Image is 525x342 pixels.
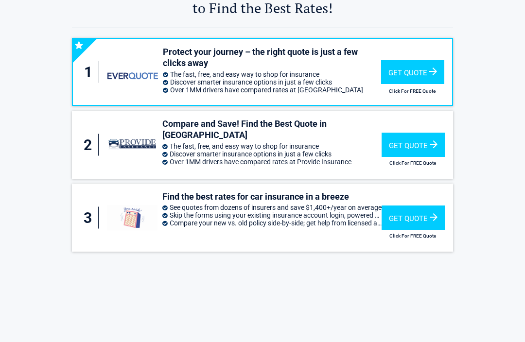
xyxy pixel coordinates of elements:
h3: Compare and Save! Find the Best Quote in [GEOGRAPHIC_DATA] [162,118,382,141]
li: Over 1MM drivers have compared rates at [GEOGRAPHIC_DATA] [163,86,381,94]
img: everquote's logo [107,72,157,79]
div: 2 [82,134,98,156]
div: 1 [83,61,99,83]
div: Get Quote [382,133,445,157]
img: provide-insurance's logo [107,133,157,157]
h3: Protect your journey – the right quote is just a few clicks away [163,46,381,69]
img: savvy's logo [107,205,157,230]
li: The fast, free, and easy way to shop for insurance [163,70,381,78]
li: Compare your new vs. old policy side-by-side; get help from licensed agents via phone, SMS, or email [162,219,382,227]
h2: Click For FREE Quote [381,88,443,94]
li: See quotes from dozens of insurers and save $1,400+/year on average [162,204,382,211]
h2: Click For FREE Quote [382,233,444,239]
div: 3 [82,207,98,229]
li: Discover smarter insurance options in just a few clicks [162,150,382,158]
li: Skip the forms using your existing insurance account login, powered by Trellis [162,211,382,219]
h2: Click For FREE Quote [382,160,444,166]
li: Over 1MM drivers have compared rates at Provide Insurance [162,158,382,166]
li: Discover smarter insurance options in just a few clicks [163,78,381,86]
div: Get Quote [382,205,445,230]
h3: Find the best rates for car insurance in a breeze [162,191,382,202]
li: The fast, free, and easy way to shop for insurance [162,142,382,150]
div: Get Quote [381,60,444,84]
